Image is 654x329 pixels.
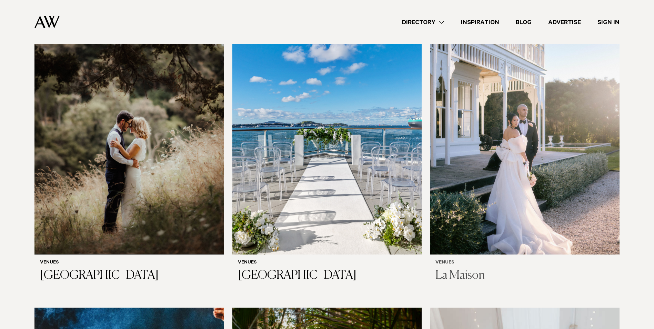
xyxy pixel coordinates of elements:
[435,269,614,283] h3: La Maison
[34,0,224,255] img: wedding photoshoot waterfall farm
[34,0,224,288] a: wedding photoshoot waterfall farm Venues [GEOGRAPHIC_DATA]
[232,0,422,288] a: Outdoor rooftop ceremony Auckland venue Venues [GEOGRAPHIC_DATA]
[435,260,614,266] h6: Venues
[232,0,422,255] img: Outdoor rooftop ceremony Auckland venue
[430,0,620,255] img: Bride with puffy dress in front of homestead
[40,269,219,283] h3: [GEOGRAPHIC_DATA]
[507,18,540,27] a: Blog
[453,18,507,27] a: Inspiration
[430,0,620,288] a: Bride with puffy dress in front of homestead Venues La Maison
[540,18,589,27] a: Advertise
[238,260,416,266] h6: Venues
[238,269,416,283] h3: [GEOGRAPHIC_DATA]
[394,18,453,27] a: Directory
[34,16,60,28] img: Auckland Weddings Logo
[589,18,628,27] a: Sign In
[40,260,219,266] h6: Venues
